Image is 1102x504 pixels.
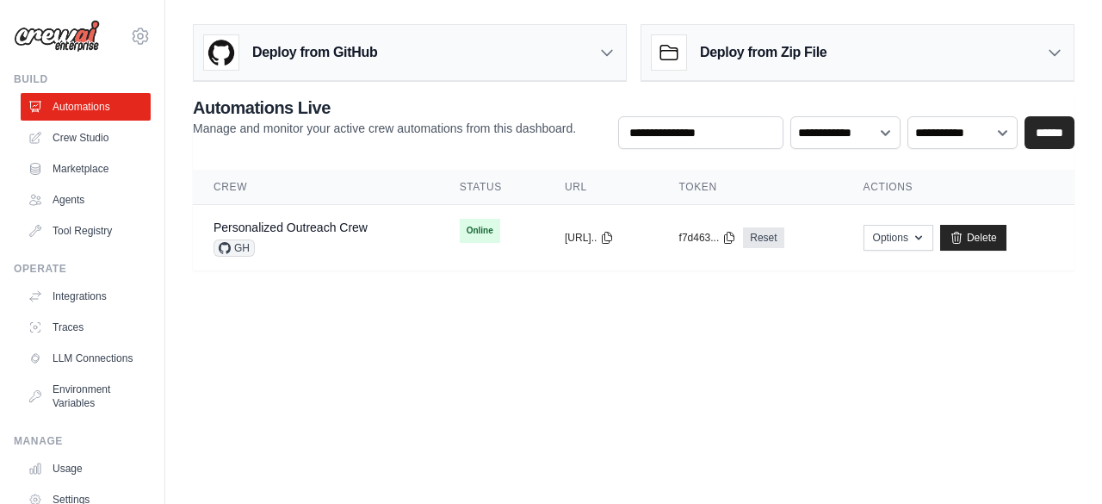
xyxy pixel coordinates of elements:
[14,20,100,53] img: Logo
[193,96,576,120] h2: Automations Live
[940,225,1006,251] a: Delete
[14,262,151,276] div: Operate
[21,217,151,245] a: Tool Registry
[21,124,151,152] a: Crew Studio
[659,170,843,205] th: Token
[743,227,783,248] a: Reset
[214,221,368,234] a: Personalized Outreach Crew
[21,283,151,310] a: Integrations
[204,35,238,70] img: GitHub Logo
[460,219,500,243] span: Online
[21,93,151,121] a: Automations
[214,240,255,257] span: GH
[544,170,659,205] th: URL
[193,120,576,137] p: Manage and monitor your active crew automations from this dashboard.
[864,225,933,251] button: Options
[439,170,544,205] th: Status
[193,170,439,205] th: Crew
[679,231,737,245] button: f7d463...
[700,42,826,63] h3: Deploy from Zip File
[21,345,151,372] a: LLM Connections
[843,170,1074,205] th: Actions
[14,434,151,448] div: Manage
[14,72,151,86] div: Build
[21,155,151,183] a: Marketplace
[252,42,377,63] h3: Deploy from GitHub
[21,376,151,417] a: Environment Variables
[21,314,151,341] a: Traces
[21,186,151,214] a: Agents
[21,455,151,482] a: Usage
